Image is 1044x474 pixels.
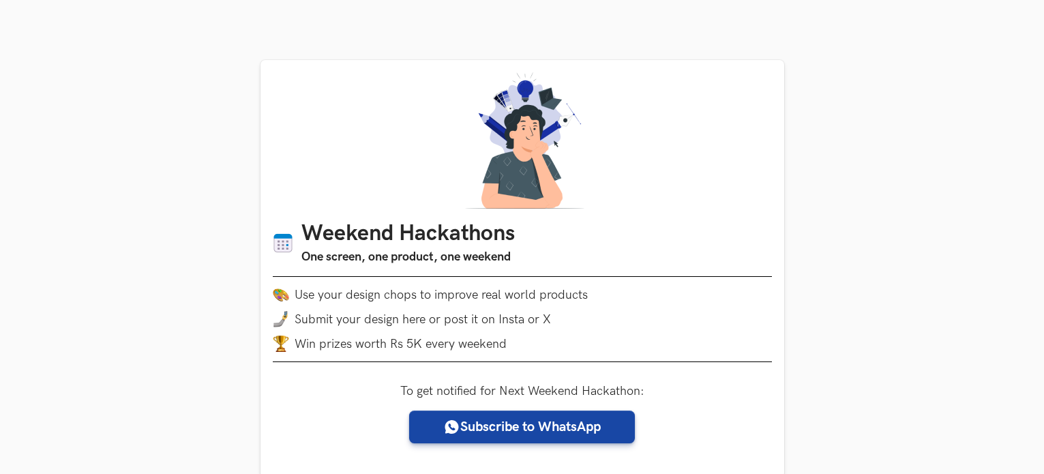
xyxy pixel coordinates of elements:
img: A designer thinking [457,72,588,209]
li: Win prizes worth Rs 5K every weekend [273,336,772,352]
img: trophy.png [273,336,289,352]
img: mobile-in-hand.png [273,311,289,327]
h1: Weekend Hackathons [301,221,515,248]
label: To get notified for Next Weekend Hackathon: [400,384,644,398]
a: Subscribe to WhatsApp [409,411,635,443]
img: Calendar icon [273,233,293,254]
img: palette.png [273,286,289,303]
h3: One screen, one product, one weekend [301,248,515,267]
span: Submit your design here or post it on Insta or X [295,312,551,327]
li: Use your design chops to improve real world products [273,286,772,303]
